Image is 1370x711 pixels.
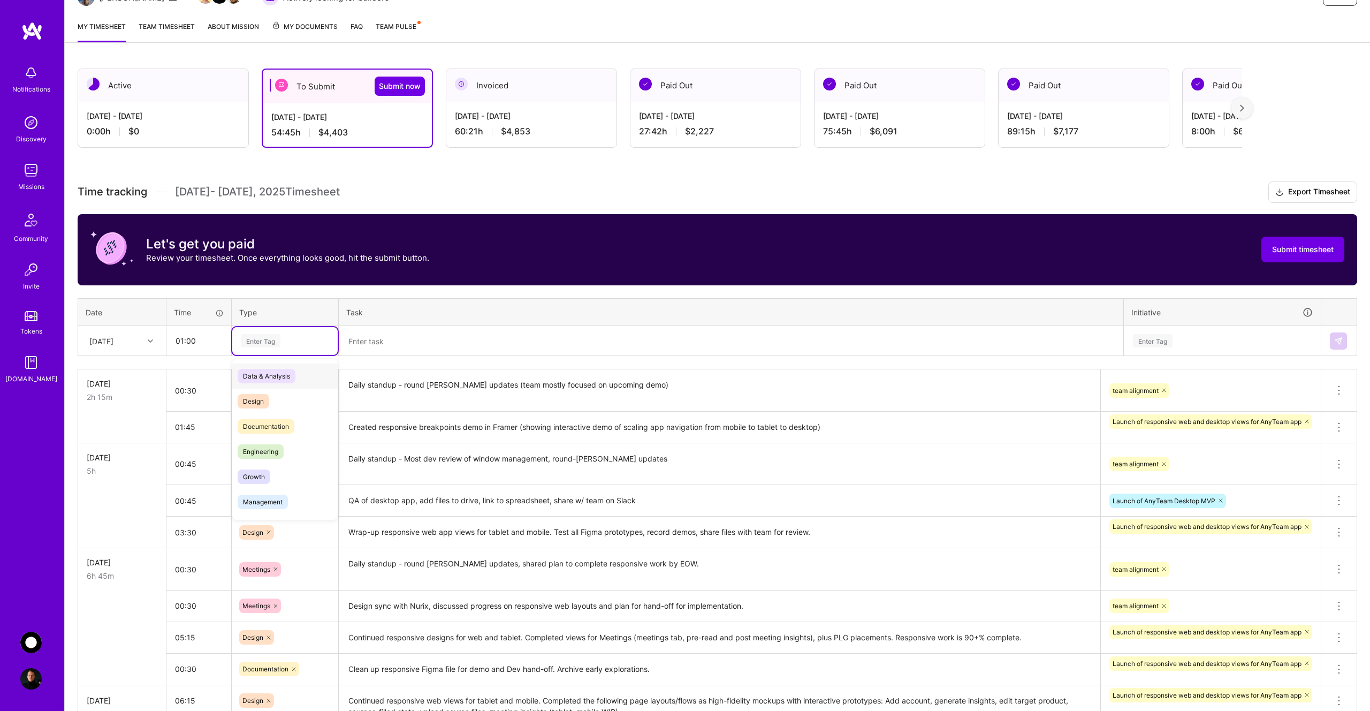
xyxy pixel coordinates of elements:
span: Documentation [242,665,288,673]
img: coin [90,227,133,270]
span: Growth [238,470,270,484]
span: $0 [128,126,139,137]
span: Launch of responsive web and desktop views for AnyTeam app [1113,418,1301,426]
img: Paid Out [639,78,652,90]
div: [DATE] - [DATE] [1007,110,1160,122]
div: 2h 15m [87,391,157,403]
span: Design [242,633,263,641]
textarea: Daily standup - round [PERSON_NAME] updates (team mostly focused on upcoming demo) [340,370,1099,411]
a: FAQ [351,21,363,42]
div: 8:00 h [1191,126,1344,137]
div: Missions [18,181,44,192]
span: Launch of responsive web and desktop views for AnyTeam app [1113,628,1301,636]
div: [DATE] [87,378,157,389]
input: HH:MM [166,487,231,515]
i: icon Chevron [148,338,153,344]
a: Team Pulse [376,21,420,42]
div: 60:21 h [455,126,608,137]
span: $6,091 [870,126,897,137]
div: Enter Tag [1133,332,1173,349]
th: Type [232,298,339,326]
span: $4,853 [501,126,530,137]
div: Paid Out [815,69,985,102]
div: Enter Tag [241,332,280,349]
span: Launch of responsive web and desktop views for AnyTeam app [1113,691,1301,699]
h3: Let's get you paid [146,236,429,252]
img: Paid Out [1191,78,1204,90]
textarea: QA of desktop app, add files to drive, link to spreadsheet, share w/ team on Slack [340,486,1099,516]
input: HH:MM [166,655,231,683]
div: [DATE] - [DATE] [639,110,792,122]
div: Invite [23,281,40,292]
span: team alignment [1113,460,1159,468]
a: AnyTeam: Team for AI-Powered Sales Platform [18,632,44,653]
div: 89:15 h [1007,126,1160,137]
input: HH:MM [166,450,231,478]
img: discovery [20,112,42,133]
button: Submit timesheet [1261,237,1344,262]
span: $4,403 [318,127,348,138]
input: HH:MM [166,592,231,620]
span: Meetings [242,565,270,573]
th: Date [78,298,166,326]
div: [DATE] - [DATE] [1191,110,1344,122]
a: Team timesheet [139,21,195,42]
div: Invoiced [446,69,616,102]
img: Paid Out [1007,78,1020,90]
img: AnyTeam: Team for AI-Powered Sales Platform [20,632,42,653]
span: My Documents [272,21,338,33]
input: HH:MM [167,327,231,355]
span: $2,227 [685,126,714,137]
img: guide book [20,352,42,373]
button: Export Timesheet [1268,181,1357,203]
span: Design [238,394,269,409]
span: Launch of responsive web and desktop views for AnyTeam app [1113,523,1301,531]
textarea: Created responsive breakpoints demo in Framer (showing interactive demo of scaling app navigation... [340,413,1099,442]
input: HH:MM [166,555,231,584]
div: Community [14,233,48,244]
div: [DOMAIN_NAME] [5,373,57,384]
span: Documentation [238,419,294,434]
input: HH:MM [166,518,231,547]
span: Time tracking [78,185,147,199]
span: [DATE] - [DATE] , 2025 Timesheet [175,185,340,199]
div: Initiative [1131,306,1313,319]
div: Paid Out [999,69,1169,102]
div: To Submit [263,70,432,103]
textarea: Wrap-up responsive web app views for tablet and mobile. Test all Figma prototypes, record demos, ... [340,518,1099,547]
span: Submit timesheet [1272,244,1334,255]
th: Task [339,298,1124,326]
div: [DATE] - [DATE] [87,110,240,122]
img: Active [87,78,100,90]
img: User Avatar [20,668,42,690]
span: $643 [1233,126,1254,137]
img: bell [20,62,42,84]
div: [DATE] [87,452,157,463]
span: Management [238,495,288,509]
textarea: Daily standup - round [PERSON_NAME] updates, shared plan to complete responsive work by EOW. [340,549,1099,589]
div: [DATE] - [DATE] [823,110,976,122]
span: Meetings [242,602,270,610]
img: Invite [20,259,42,281]
div: [DATE] - [DATE] [455,110,608,122]
img: right [1240,104,1244,112]
span: $7,177 [1053,126,1078,137]
div: Notifications [12,84,50,95]
span: Team Pulse [376,22,416,31]
div: 5h [87,465,157,476]
span: team alignment [1113,602,1159,610]
textarea: Design sync with Nurix, discussed progress on responsive web layouts and plan for hand-off for im... [340,592,1099,621]
img: Submit [1334,337,1343,345]
div: Paid Out [630,69,801,102]
img: Invoiced [455,78,468,90]
div: [DATE] [89,335,113,346]
a: About Mission [208,21,259,42]
div: Active [78,69,248,102]
span: Engineering [238,444,284,459]
textarea: Daily standup - Most dev review of window management, round-[PERSON_NAME] updates [340,444,1099,485]
img: teamwork [20,160,42,181]
img: To Submit [275,79,288,92]
img: tokens [25,311,37,321]
span: Data & Analysis [238,369,295,383]
a: My timesheet [78,21,126,42]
